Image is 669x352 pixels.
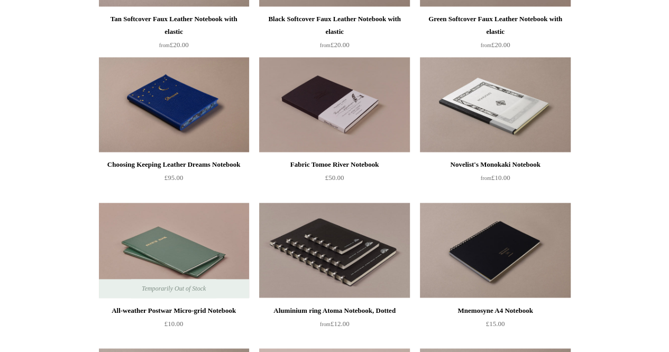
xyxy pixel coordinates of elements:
[131,279,216,298] span: Temporarily Out of Stock
[420,13,570,56] a: Green Softcover Faux Leather Notebook with elastic from£20.00
[259,304,409,347] a: Aluminium ring Atoma Notebook, Dotted from£12.00
[99,304,249,347] a: All-weather Postwar Micro-grid Notebook £10.00
[423,158,567,171] div: Novelist's Monokaki Notebook
[320,42,331,48] span: from
[320,41,350,49] span: £20.00
[102,158,246,171] div: Choosing Keeping Leather Dreams Notebook
[259,57,409,152] img: Fabric Tomoe River Notebook
[159,41,189,49] span: £20.00
[486,319,505,327] span: £15.00
[420,203,570,298] img: Mnemosyne A4 Notebook
[325,174,344,182] span: £50.00
[99,158,249,202] a: Choosing Keeping Leather Dreams Notebook £95.00
[420,203,570,298] a: Mnemosyne A4 Notebook Mnemosyne A4 Notebook
[420,57,570,152] img: Novelist's Monokaki Notebook
[420,304,570,347] a: Mnemosyne A4 Notebook £15.00
[262,158,407,171] div: Fabric Tomoe River Notebook
[102,304,246,317] div: All-weather Postwar Micro-grid Notebook
[320,319,350,327] span: £12.00
[99,203,249,298] a: All-weather Postwar Micro-grid Notebook All-weather Postwar Micro-grid Notebook Temporarily Out o...
[164,319,184,327] span: £10.00
[259,57,409,152] a: Fabric Tomoe River Notebook Fabric Tomoe River Notebook
[99,13,249,56] a: Tan Softcover Faux Leather Notebook with elastic from£20.00
[320,321,331,327] span: from
[259,158,409,202] a: Fabric Tomoe River Notebook £50.00
[164,174,184,182] span: £95.00
[159,42,170,48] span: from
[481,41,510,49] span: £20.00
[259,203,409,298] a: Aluminium ring Atoma Notebook, Dotted Aluminium ring Atoma Notebook, Dotted
[481,174,510,182] span: £10.00
[99,57,249,152] img: Choosing Keeping Leather Dreams Notebook
[262,13,407,38] div: Black Softcover Faux Leather Notebook with elastic
[420,158,570,202] a: Novelist's Monokaki Notebook from£10.00
[423,13,567,38] div: Green Softcover Faux Leather Notebook with elastic
[262,304,407,317] div: Aluminium ring Atoma Notebook, Dotted
[420,57,570,152] a: Novelist's Monokaki Notebook Novelist's Monokaki Notebook
[99,203,249,298] img: All-weather Postwar Micro-grid Notebook
[99,57,249,152] a: Choosing Keeping Leather Dreams Notebook Choosing Keeping Leather Dreams Notebook
[423,304,567,317] div: Mnemosyne A4 Notebook
[481,175,491,181] span: from
[259,203,409,298] img: Aluminium ring Atoma Notebook, Dotted
[259,13,409,56] a: Black Softcover Faux Leather Notebook with elastic from£20.00
[481,42,491,48] span: from
[102,13,246,38] div: Tan Softcover Faux Leather Notebook with elastic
